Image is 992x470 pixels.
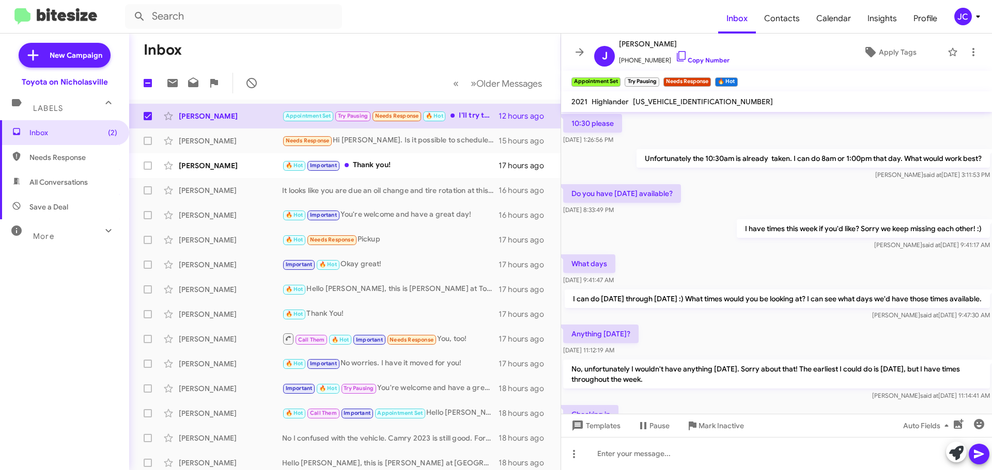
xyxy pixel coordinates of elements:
[859,4,905,34] a: Insights
[390,336,433,343] span: Needs Response
[447,73,548,94] nav: Page navigation example
[286,162,303,169] span: 🔥 Hot
[903,416,953,435] span: Auto Fields
[675,56,730,64] a: Copy Number
[282,433,499,443] div: No I confused with the vehicle. Camry 2023 is still good. Forget about it.
[499,111,552,121] div: 12 hours ago
[565,289,990,308] p: I can do [DATE] through [DATE] :) What times would you be looking at? I can see what days we'd ha...
[561,416,629,435] button: Templates
[922,241,940,249] span: said at
[872,392,990,399] span: [PERSON_NAME] [DATE] 11:14:41 AM
[563,254,615,273] p: What days
[286,212,303,218] span: 🔥 Hot
[563,184,681,203] p: Do you have [DATE] available?
[282,458,499,468] div: Hello [PERSON_NAME], this is [PERSON_NAME] at [GEOGRAPHIC_DATA] on [GEOGRAPHIC_DATA]. It's been a...
[144,42,182,58] h1: Inbox
[923,171,941,179] span: said at
[286,261,313,268] span: Important
[499,210,552,220] div: 16 hours ago
[453,77,459,90] span: «
[571,97,587,106] span: 2021
[637,149,990,168] p: Unfortunately the 10:30am is already taken. I can do 8am or 1:00pm that day. What would work best?
[875,171,990,179] span: [PERSON_NAME] [DATE] 3:11:53 PM
[286,286,303,293] span: 🔥 Hot
[874,241,990,249] span: [PERSON_NAME] [DATE] 9:41:17 AM
[298,336,325,343] span: Call Them
[563,346,614,354] span: [DATE] 11:12:19 AM
[563,360,990,388] p: No, unfortunately I wouldn't have anything [DATE]. Sorry about that! The earliest I could do is [...
[471,77,476,90] span: »
[286,112,331,119] span: Appointment Set
[344,385,374,392] span: Try Pausing
[282,358,499,369] div: No worries. I have it moved for you!
[625,77,659,87] small: Try Pausing
[332,336,349,343] span: 🔥 Hot
[499,383,552,394] div: 18 hours ago
[50,50,102,60] span: New Campaign
[319,385,337,392] span: 🔥 Hot
[282,407,499,419] div: Hello [PERSON_NAME], it has been a while since we have seen your 2021 Highlander at [GEOGRAPHIC_D...
[563,114,622,133] p: 10:30 please
[946,8,981,25] button: JC
[375,112,419,119] span: Needs Response
[633,97,773,106] span: [US_VEHICLE_IDENTIFICATION_NUMBER]
[286,360,303,367] span: 🔥 Hot
[499,185,552,196] div: 16 hours ago
[310,162,337,169] span: Important
[282,234,499,246] div: Pickup
[476,78,542,89] span: Older Messages
[718,4,756,34] span: Inbox
[499,284,552,295] div: 17 hours ago
[592,97,629,106] span: Highlander
[756,4,808,34] a: Contacts
[571,77,621,87] small: Appointment Set
[602,48,608,64] span: J
[282,209,499,221] div: You're welcome and have a great day!
[282,159,499,171] div: Thank you!
[344,410,370,416] span: Important
[310,236,354,243] span: Needs Response
[464,73,548,94] button: Next
[563,405,618,424] p: Checking in
[282,258,499,270] div: Okay great!
[954,8,972,25] div: JC
[920,392,938,399] span: said at
[282,135,499,147] div: Hi [PERSON_NAME]. Is it possible to schedule for service with pickup from PEMC? I can do 9/11 or ...
[879,43,917,61] span: Apply Tags
[286,137,330,144] span: Needs Response
[499,334,552,344] div: 17 hours ago
[310,360,337,367] span: Important
[836,43,942,61] button: Apply Tags
[499,136,552,146] div: 15 hours ago
[286,311,303,317] span: 🔥 Hot
[356,336,383,343] span: Important
[286,385,313,392] span: Important
[499,433,552,443] div: 18 hours ago
[499,260,552,270] div: 17 hours ago
[426,112,443,119] span: 🔥 Hot
[808,4,859,34] a: Calendar
[629,416,678,435] button: Pause
[338,112,368,119] span: Try Pausing
[310,410,337,416] span: Call Them
[282,308,499,320] div: Thank You!
[619,50,730,66] span: [PHONE_NUMBER]
[282,382,499,394] div: You're welcome and have a great day!
[563,276,614,284] span: [DATE] 9:41:47 AM
[447,73,465,94] button: Previous
[699,416,744,435] span: Mark Inactive
[920,311,938,319] span: said at
[663,77,711,87] small: Needs Response
[563,325,639,343] p: Anything [DATE]?
[563,136,613,143] span: [DATE] 1:26:56 PM
[872,311,990,319] span: [PERSON_NAME] [DATE] 9:47:30 AM
[282,332,499,345] div: You, too!
[286,236,303,243] span: 🔥 Hot
[905,4,946,34] span: Profile
[499,160,552,171] div: 17 hours ago
[499,458,552,468] div: 18 hours ago
[563,206,614,214] span: [DATE] 8:33:49 PM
